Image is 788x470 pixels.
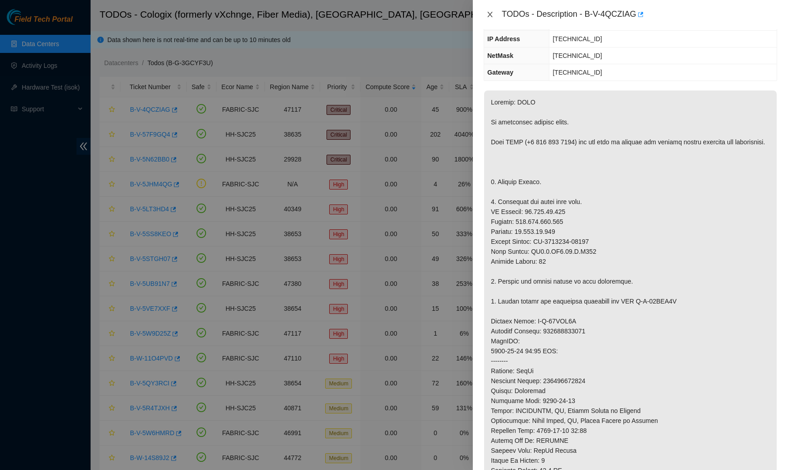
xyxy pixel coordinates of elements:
button: Close [484,10,496,19]
span: NetMask [487,52,514,59]
div: TODOs - Description - B-V-4QCZIAG [502,7,777,22]
span: close [486,11,494,18]
span: [TECHNICAL_ID] [553,52,602,59]
span: [TECHNICAL_ID] [553,35,602,43]
span: [TECHNICAL_ID] [553,69,602,76]
span: Gateway [487,69,514,76]
span: IP Address [487,35,520,43]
